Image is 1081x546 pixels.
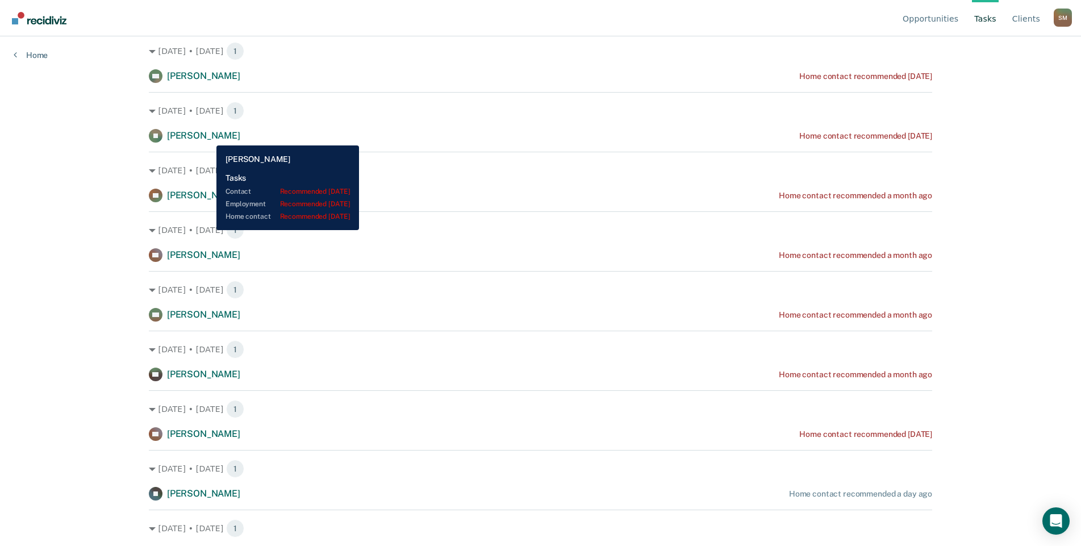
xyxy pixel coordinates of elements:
[779,191,932,201] div: Home contact recommended a month ago
[226,340,244,359] span: 1
[167,190,240,201] span: [PERSON_NAME]
[799,72,932,81] div: Home contact recommended [DATE]
[149,340,932,359] div: [DATE] • [DATE] 1
[167,130,240,141] span: [PERSON_NAME]
[167,369,240,380] span: [PERSON_NAME]
[799,430,932,439] div: Home contact recommended [DATE]
[789,489,932,499] div: Home contact recommended a day ago
[149,221,932,239] div: [DATE] • [DATE] 1
[226,42,244,60] span: 1
[799,131,932,141] div: Home contact recommended [DATE]
[167,249,240,260] span: [PERSON_NAME]
[14,50,48,60] a: Home
[149,519,932,537] div: [DATE] • [DATE] 1
[226,460,244,478] span: 1
[226,400,244,418] span: 1
[149,102,932,120] div: [DATE] • [DATE] 1
[779,310,932,320] div: Home contact recommended a month ago
[12,12,66,24] img: Recidiviz
[167,70,240,81] span: [PERSON_NAME]
[226,102,244,120] span: 1
[149,460,932,478] div: [DATE] • [DATE] 1
[149,281,932,299] div: [DATE] • [DATE] 1
[149,400,932,418] div: [DATE] • [DATE] 1
[167,309,240,320] span: [PERSON_NAME]
[226,281,244,299] span: 1
[149,161,932,180] div: [DATE] • [DATE] 1
[226,519,244,537] span: 1
[779,370,932,380] div: Home contact recommended a month ago
[779,251,932,260] div: Home contact recommended a month ago
[1054,9,1072,27] div: S M
[167,488,240,499] span: [PERSON_NAME]
[226,161,244,180] span: 1
[1054,9,1072,27] button: Profile dropdown button
[167,428,240,439] span: [PERSON_NAME]
[226,221,244,239] span: 1
[1042,507,1070,535] div: Open Intercom Messenger
[149,42,932,60] div: [DATE] • [DATE] 1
